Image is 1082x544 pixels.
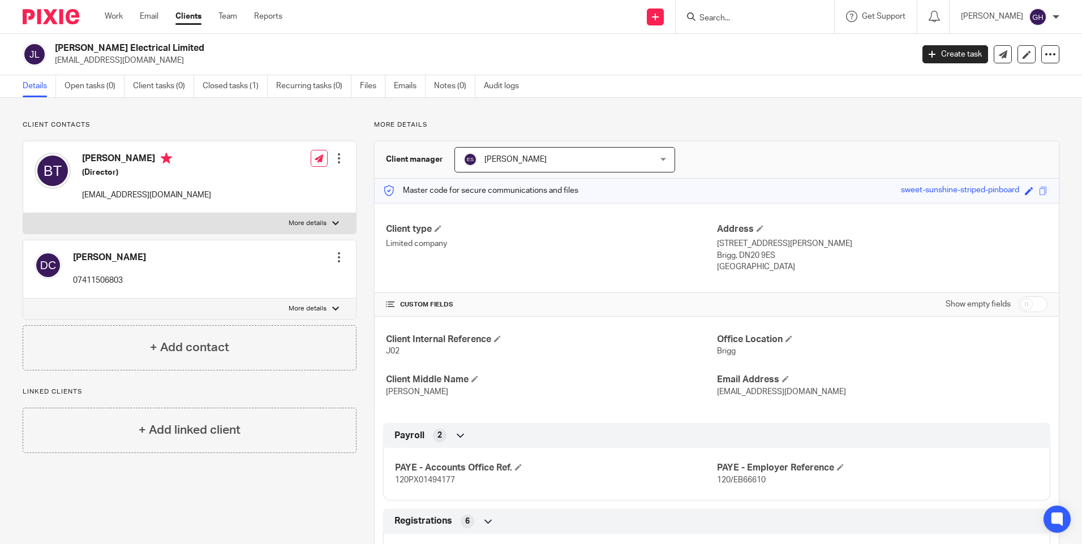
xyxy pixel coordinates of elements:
h4: [PERSON_NAME] [82,153,211,167]
a: Files [360,75,385,97]
span: J02 [386,347,400,355]
span: [EMAIL_ADDRESS][DOMAIN_NAME] [717,388,846,396]
a: Clients [175,11,201,22]
p: Limited company [386,238,716,249]
a: Work [105,11,123,22]
span: Registrations [394,515,452,527]
a: Audit logs [484,75,527,97]
h4: Office Location [717,334,1047,346]
h4: PAYE - Employer Reference [717,462,1038,474]
h5: (Director) [82,167,211,178]
h4: + Add contact [150,339,229,356]
img: svg%3E [35,252,62,279]
img: svg%3E [1029,8,1047,26]
a: Email [140,11,158,22]
a: Details [23,75,56,97]
p: More details [289,219,327,228]
span: [PERSON_NAME] [386,388,448,396]
h4: + Add linked client [139,421,241,439]
a: Emails [394,75,426,97]
label: Show empty fields [946,299,1011,310]
a: Reports [254,11,282,22]
input: Search [698,14,800,24]
img: svg%3E [463,153,477,166]
span: 2 [437,430,442,441]
img: svg%3E [35,153,71,189]
h4: Client Internal Reference [386,334,716,346]
span: 120/EB66610 [717,476,766,484]
a: Recurring tasks (0) [276,75,351,97]
p: Brigg, DN20 9ES [717,250,1047,261]
p: Linked clients [23,387,357,396]
h4: PAYE - Accounts Office Ref. [395,462,716,474]
h4: CUSTOM FIELDS [386,300,716,309]
span: Brigg [717,347,736,355]
h2: [PERSON_NAME] Electrical Limited [55,42,735,54]
a: Client tasks (0) [133,75,194,97]
h4: Address [717,223,1047,235]
h4: Email Address [717,374,1047,386]
a: Notes (0) [434,75,475,97]
span: Get Support [862,12,905,20]
p: 07411506803 [73,275,146,286]
a: Closed tasks (1) [203,75,268,97]
img: Pixie [23,9,79,24]
span: 120PX01494177 [395,476,455,484]
h4: Client Middle Name [386,374,716,386]
p: Client contacts [23,120,357,129]
p: [STREET_ADDRESS][PERSON_NAME] [717,238,1047,249]
h4: [PERSON_NAME] [73,252,146,264]
img: svg%3E [23,42,46,66]
i: Primary [161,153,172,164]
p: [PERSON_NAME] [961,11,1023,22]
span: 6 [465,516,470,527]
p: More details [374,120,1059,129]
p: Master code for secure communications and files [383,185,578,196]
p: [EMAIL_ADDRESS][DOMAIN_NAME] [82,189,211,201]
span: [PERSON_NAME] [484,156,547,163]
p: More details [289,304,327,313]
a: Team [218,11,237,22]
p: [GEOGRAPHIC_DATA] [717,261,1047,273]
h4: Client type [386,223,716,235]
span: Payroll [394,430,424,442]
p: [EMAIL_ADDRESS][DOMAIN_NAME] [55,55,905,66]
h3: Client manager [386,154,443,165]
div: sweet-sunshine-striped-pinboard [901,184,1019,197]
a: Open tasks (0) [65,75,124,97]
a: Create task [922,45,988,63]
